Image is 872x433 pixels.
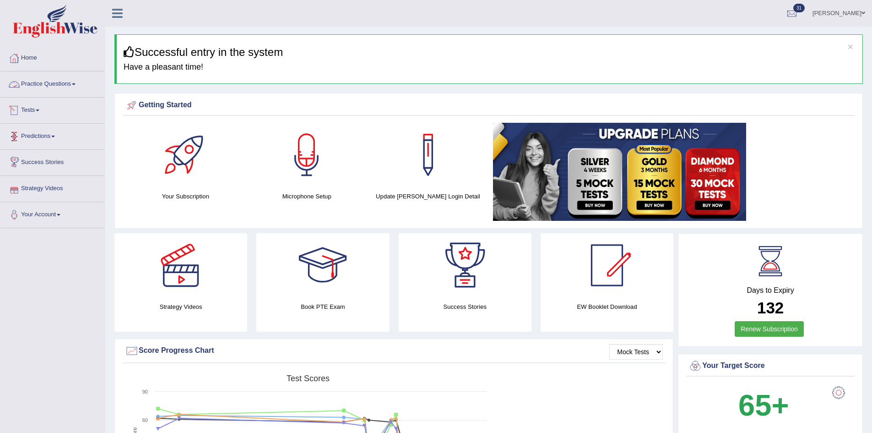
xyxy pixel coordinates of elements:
[688,359,852,373] div: Your Target Score
[735,321,804,337] a: Renew Subscription
[493,123,746,221] img: small5.jpg
[0,176,105,199] a: Strategy Videos
[124,63,856,72] h4: Have a pleasant time!
[256,302,389,312] h4: Book PTE Exam
[0,71,105,94] a: Practice Questions
[0,202,105,225] a: Your Account
[0,45,105,68] a: Home
[0,98,105,121] a: Tests
[738,389,789,422] b: 65+
[0,124,105,147] a: Predictions
[130,192,242,201] h4: Your Subscription
[688,286,852,295] h4: Days to Expiry
[541,302,673,312] h4: EW Booklet Download
[793,4,805,12] span: 31
[251,192,363,201] h4: Microphone Setup
[124,46,856,58] h3: Successful entry in the system
[0,150,105,173] a: Success Stories
[142,417,148,423] text: 60
[848,42,853,51] button: ×
[125,344,663,358] div: Score Progress Chart
[372,192,484,201] h4: Update [PERSON_NAME] Login Detail
[757,299,784,317] b: 132
[114,302,247,312] h4: Strategy Videos
[399,302,531,312] h4: Success Stories
[125,99,852,112] div: Getting Started
[142,389,148,395] text: 90
[287,374,330,383] tspan: Test scores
